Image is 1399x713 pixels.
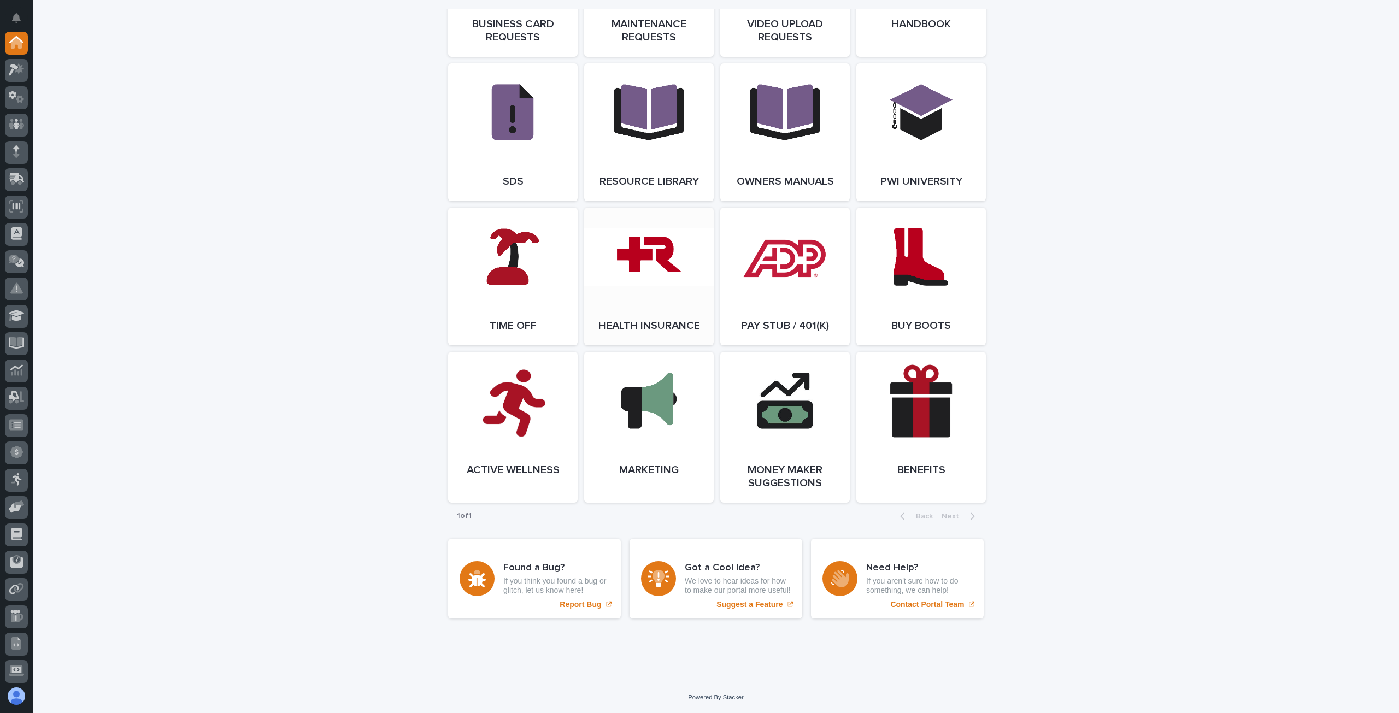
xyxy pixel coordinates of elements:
a: Powered By Stacker [688,694,743,700]
p: If you aren't sure how to do something, we can help! [866,576,972,595]
a: Health Insurance [584,208,714,345]
p: If you think you found a bug or glitch, let us know here! [503,576,609,595]
span: Back [909,512,933,520]
a: Pay Stub / 401(k) [720,208,850,345]
a: Owners Manuals [720,63,850,201]
p: We love to hear ideas for how to make our portal more useful! [685,576,791,595]
a: Report Bug [448,539,621,618]
h3: Found a Bug? [503,562,609,574]
a: PWI University [856,63,986,201]
a: Money Maker Suggestions [720,352,850,503]
h3: Need Help? [866,562,972,574]
p: Contact Portal Team [890,600,964,609]
a: Marketing [584,352,714,503]
button: Next [937,511,984,521]
a: Time Off [448,208,578,345]
p: Suggest a Feature [716,600,783,609]
p: Report Bug [560,600,601,609]
button: Notifications [5,7,28,30]
a: Suggest a Feature [630,539,802,618]
a: Contact Portal Team [811,539,984,618]
a: Active Wellness [448,352,578,503]
a: SDS [448,63,578,201]
div: Notifications [14,13,28,31]
a: Benefits [856,352,986,503]
button: users-avatar [5,685,28,708]
h3: Got a Cool Idea? [685,562,791,574]
a: Resource Library [584,63,714,201]
a: Buy Boots [856,208,986,345]
p: 1 of 1 [448,503,480,529]
button: Back [891,511,937,521]
span: Next [942,512,966,520]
